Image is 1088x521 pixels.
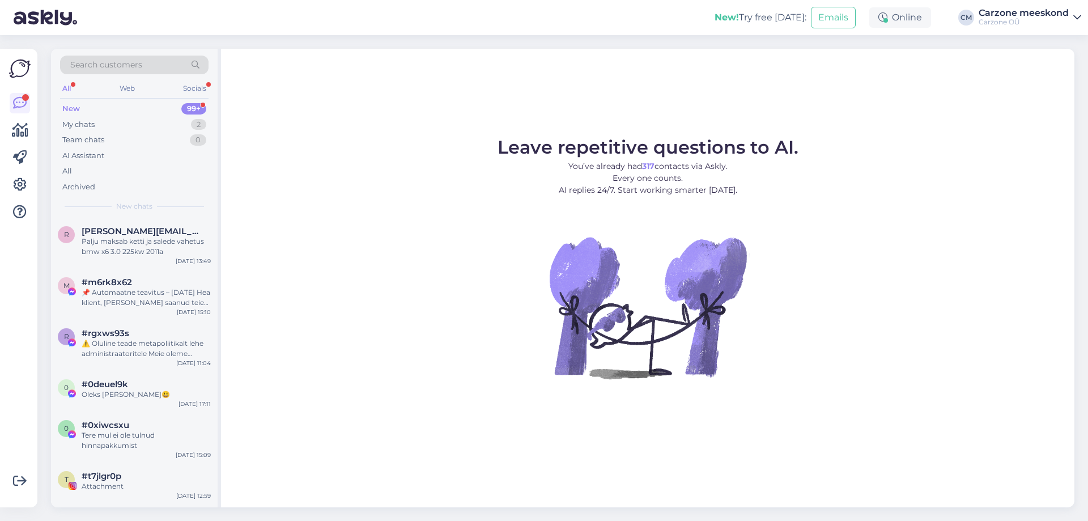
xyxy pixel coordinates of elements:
[82,471,121,481] span: #t7jlgr0p
[958,10,974,26] div: CM
[979,18,1069,27] div: Carzone OÜ
[117,81,137,96] div: Web
[82,338,211,359] div: ⚠️ Oluline teade metapoliitikalt lehe administraatoritele Meie oleme metapoliitika tugimeeskond. ...
[191,119,206,130] div: 2
[979,9,1069,18] div: Carzone meeskond
[62,166,72,177] div: All
[82,430,211,451] div: Tere mul ei ole tulnud hinnapakkumist
[869,7,931,28] div: Online
[178,400,211,408] div: [DATE] 17:11
[82,277,132,287] span: #m6rk8x62
[546,205,750,409] img: No Chat active
[65,475,69,484] span: t
[70,59,142,71] span: Search customers
[176,257,211,265] div: [DATE] 13:49
[62,181,95,193] div: Archived
[190,134,206,146] div: 0
[181,81,209,96] div: Socials
[715,11,806,24] div: Try free [DATE]:
[82,420,129,430] span: #0xiwcsxu
[177,308,211,316] div: [DATE] 15:10
[176,492,211,500] div: [DATE] 12:59
[62,150,104,162] div: AI Assistant
[64,383,69,392] span: 0
[498,136,798,158] span: Leave repetitive questions to AI.
[82,389,211,400] div: Oleks [PERSON_NAME]😃
[642,161,654,171] b: 317
[82,481,211,492] div: Attachment
[62,134,104,146] div: Team chats
[63,281,70,290] span: m
[62,103,80,115] div: New
[811,7,856,28] button: Emails
[979,9,1081,27] a: Carzone meeskondCarzone OÜ
[60,81,73,96] div: All
[82,379,128,389] span: #0deuel9k
[82,226,199,236] span: rainer.ojaveer@mail.ee
[181,103,206,115] div: 99+
[64,332,69,341] span: r
[9,58,31,79] img: Askly Logo
[82,328,129,338] span: #rgxws93s
[715,12,739,23] b: New!
[498,160,798,196] p: You’ve already had contacts via Askly. Every one counts. AI replies 24/7. Start working smarter [...
[82,287,211,308] div: 📌 Automaatne teavitus – [DATE] Hea klient, [PERSON_NAME] saanud teie lehe kohta tagasisidet ja pl...
[64,424,69,433] span: 0
[64,230,69,239] span: r
[176,451,211,459] div: [DATE] 15:09
[62,119,95,130] div: My chats
[116,201,152,211] span: New chats
[176,359,211,367] div: [DATE] 11:04
[82,236,211,257] div: Palju maksab ketti ja salede vahetus bmw x6 3.0 225kw 2011a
